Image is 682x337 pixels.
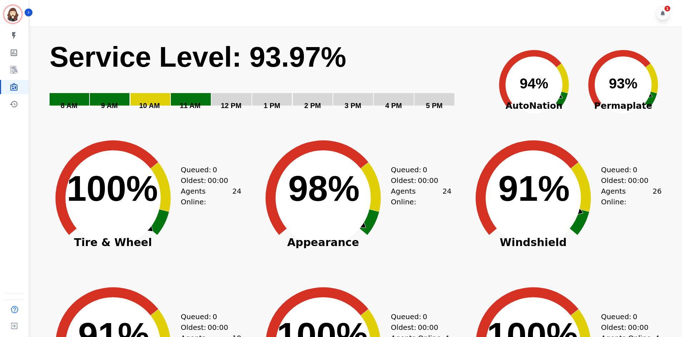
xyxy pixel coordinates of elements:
[609,76,637,91] text: 93%
[213,311,217,322] span: 0
[181,322,234,333] div: Oldest:
[208,322,228,333] span: 00:00
[181,164,234,175] div: Queued:
[601,164,655,175] div: Queued:
[42,239,184,246] span: Tire & Wheel
[628,175,648,186] span: 00:00
[385,102,402,109] text: 4 PM
[628,322,648,333] span: 00:00
[252,239,395,246] span: Appearance
[391,175,444,186] div: Oldest:
[520,76,548,91] text: 94%
[601,186,662,207] div: Agents Online:
[498,168,570,208] text: 91%
[4,6,21,23] img: Bordered avatar
[50,41,346,73] text: Service Level: 93.97%
[67,168,158,208] text: 100%
[61,102,77,109] text: 8 AM
[49,40,488,120] svg: Service Level: 0%
[423,164,427,175] span: 0
[208,175,228,186] span: 00:00
[489,99,579,113] span: AutoNation
[665,6,670,11] div: 1
[423,311,427,322] span: 0
[601,175,655,186] div: Oldest:
[579,99,668,113] span: Permaplate
[180,102,200,109] text: 11 AM
[652,186,661,207] span: 26
[232,186,241,207] span: 24
[426,102,443,109] text: 5 PM
[304,102,321,109] text: 2 PM
[181,175,234,186] div: Oldest:
[601,311,655,322] div: Queued:
[213,164,217,175] span: 0
[633,164,637,175] span: 0
[288,168,360,208] text: 98%
[181,186,241,207] div: Agents Online:
[221,102,241,109] text: 12 PM
[264,102,280,109] text: 1 PM
[181,311,234,322] div: Queued:
[633,311,637,322] span: 0
[391,164,444,175] div: Queued:
[391,186,452,207] div: Agents Online:
[391,311,444,322] div: Queued:
[418,175,438,186] span: 00:00
[391,322,444,333] div: Oldest:
[462,239,605,246] span: Windshield
[418,322,438,333] span: 00:00
[601,322,655,333] div: Oldest:
[442,186,451,207] span: 24
[101,102,118,109] text: 9 AM
[345,102,361,109] text: 3 PM
[139,102,160,109] text: 10 AM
